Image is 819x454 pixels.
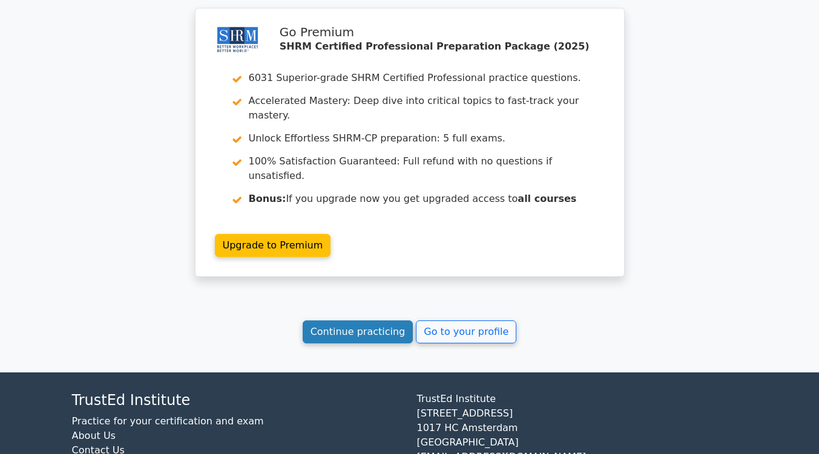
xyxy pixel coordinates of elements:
[215,234,331,257] a: Upgrade to Premium
[72,415,264,427] a: Practice for your certification and exam
[416,320,516,343] a: Go to your profile
[72,392,403,409] h4: TrustEd Institute
[303,320,413,343] a: Continue practicing
[72,430,116,441] a: About Us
